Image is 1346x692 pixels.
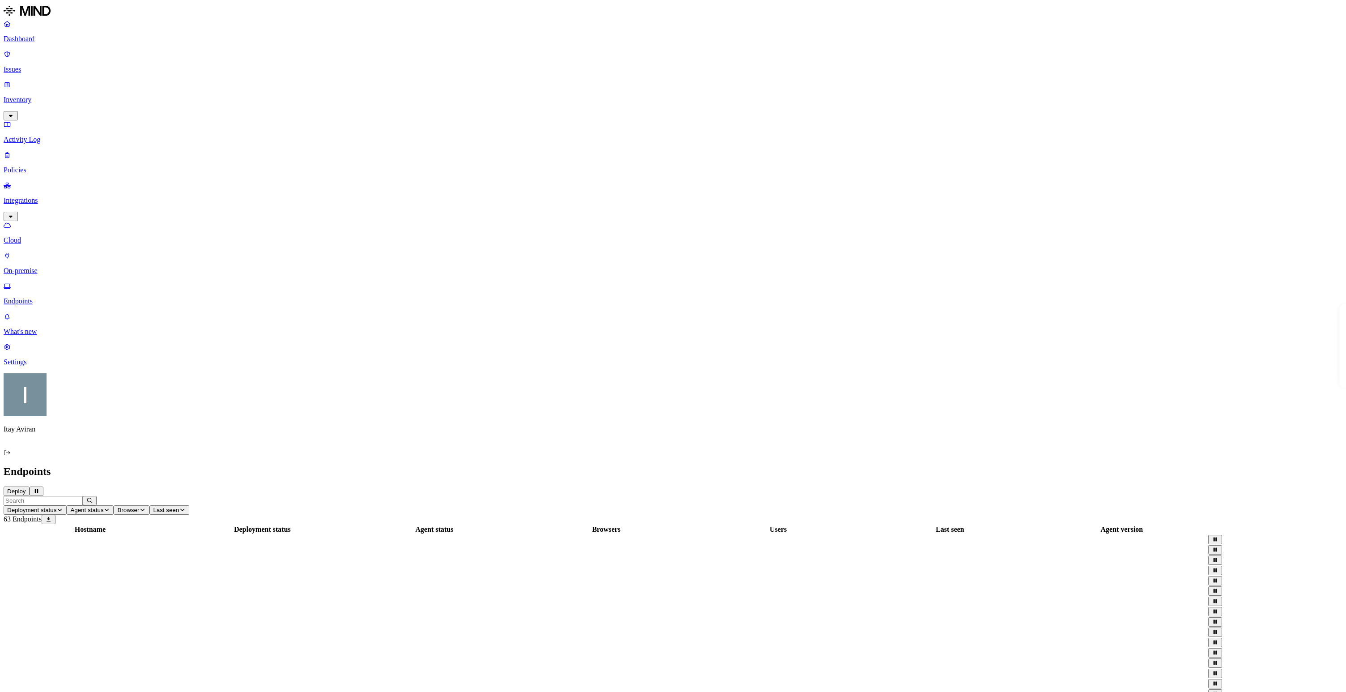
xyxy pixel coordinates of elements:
[4,35,1342,43] p: Dashboard
[4,4,51,18] img: MIND
[4,328,1342,336] p: What's new
[4,65,1342,73] p: Issues
[4,358,1342,366] p: Settings
[4,515,42,523] span: 63 Endpoints
[4,166,1342,174] p: Policies
[4,96,1342,104] p: Inventory
[693,525,863,534] div: Users
[153,507,179,513] span: Last seen
[4,136,1342,144] p: Activity Log
[4,466,1342,478] h2: Endpoints
[349,525,520,534] div: Agent status
[5,525,175,534] div: Hostname
[4,496,83,505] input: Search
[4,373,47,416] img: Itay Aviran
[70,507,103,513] span: Agent status
[177,525,348,534] div: Deployment status
[521,525,692,534] div: Browsers
[4,487,30,496] button: Deploy
[4,236,1342,244] p: Cloud
[4,297,1342,305] p: Endpoints
[865,525,1035,534] div: Last seen
[4,196,1342,205] p: Integrations
[117,507,139,513] span: Browser
[1037,525,1207,534] div: Agent version
[4,267,1342,275] p: On-premise
[7,507,56,513] span: Deployment status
